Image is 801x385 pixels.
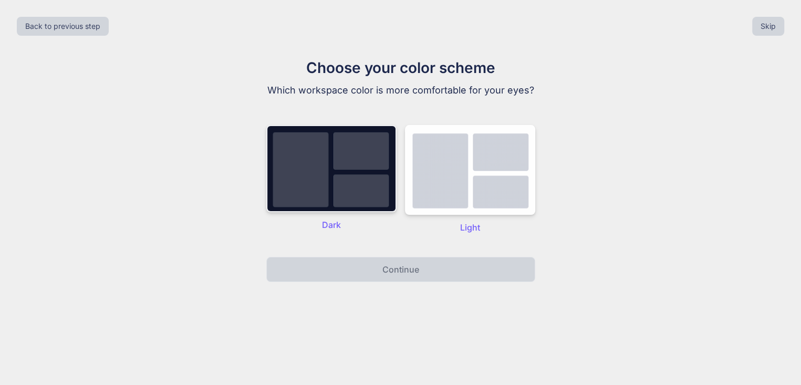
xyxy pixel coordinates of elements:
[266,218,397,231] p: Dark
[752,17,784,36] button: Skip
[224,83,577,98] p: Which workspace color is more comfortable for your eyes?
[382,263,419,276] p: Continue
[405,221,535,234] p: Light
[224,57,577,79] h1: Choose your color scheme
[17,17,109,36] button: Back to previous step
[405,125,535,215] img: dark
[266,257,535,282] button: Continue
[266,125,397,212] img: dark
